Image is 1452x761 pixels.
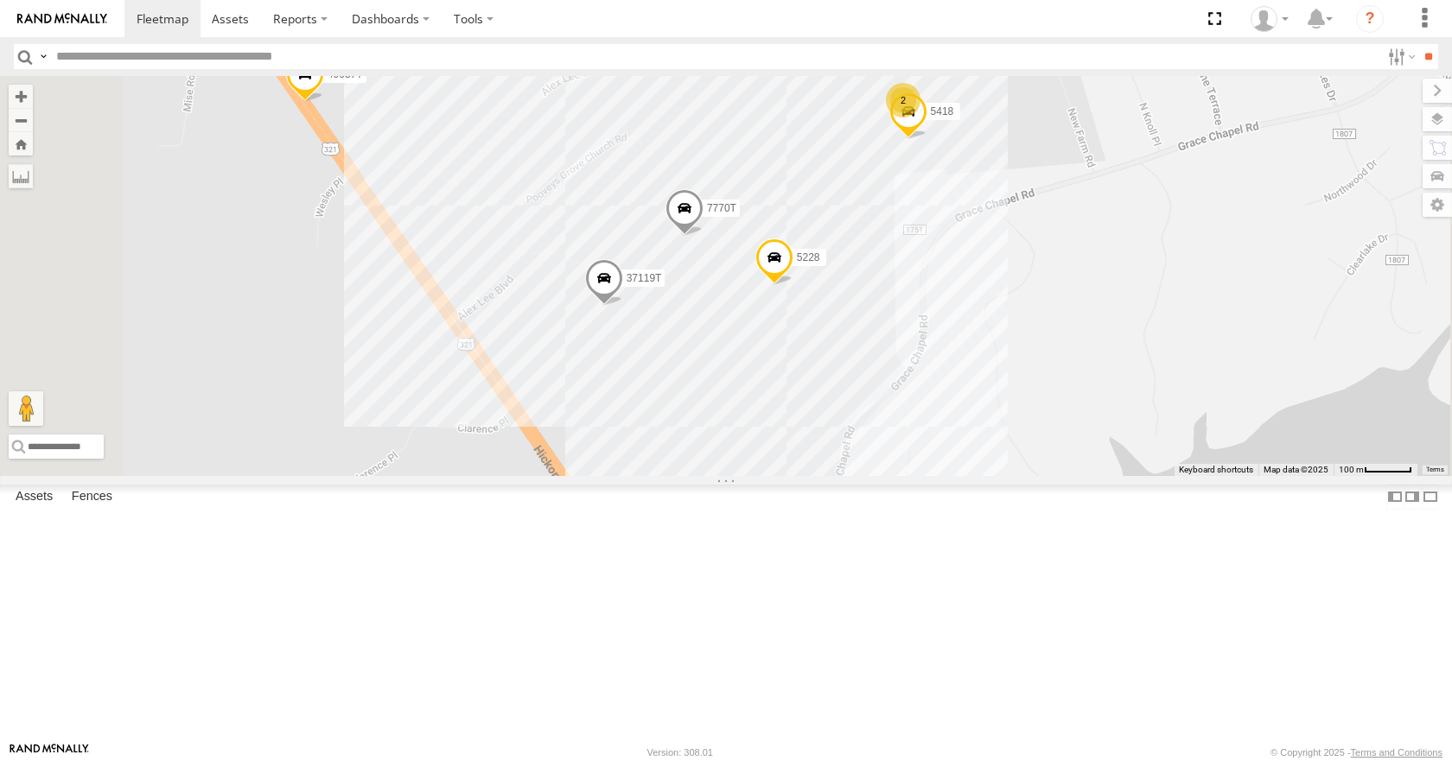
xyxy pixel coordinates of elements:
span: Map data ©2025 [1264,465,1328,474]
a: Terms and Conditions [1351,747,1442,758]
label: Dock Summary Table to the Right [1404,485,1421,510]
span: 5418 [931,106,954,118]
label: Measure [9,164,33,188]
span: 100 m [1339,465,1364,474]
button: Map Scale: 100 m per 52 pixels [1334,464,1417,476]
span: 7770T [707,202,736,214]
a: Terms (opens in new tab) [1426,466,1444,472]
div: Todd Sigmon [1245,6,1295,32]
button: Keyboard shortcuts [1179,464,1253,476]
button: Zoom in [9,85,33,108]
label: Search Filter Options [1381,44,1418,69]
label: Fences [63,485,121,510]
span: 37119T [627,272,662,284]
span: 5228 [797,252,820,264]
label: Hide Summary Table [1422,485,1439,510]
button: Zoom Home [9,132,33,155]
a: Visit our Website [10,744,89,761]
div: 2 [886,83,920,117]
div: © Copyright 2025 - [1270,747,1442,758]
div: Version: 308.01 [647,747,713,758]
i: ? [1356,5,1384,33]
img: rand-logo.svg [17,13,107,25]
button: Zoom out [9,108,33,132]
button: Drag Pegman onto the map to open Street View [9,391,43,426]
label: Search Query [36,44,50,69]
label: Assets [7,485,61,510]
label: Map Settings [1423,193,1452,217]
label: Dock Summary Table to the Left [1386,485,1404,510]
